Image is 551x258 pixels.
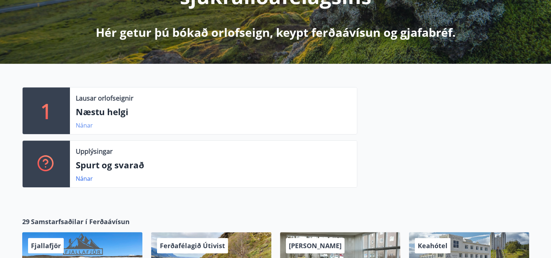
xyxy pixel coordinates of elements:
[31,241,61,250] span: Fjallafjör
[76,159,351,171] p: Spurt og svarað
[418,241,448,250] span: Keahótel
[22,217,29,226] span: 29
[76,146,113,156] p: Upplýsingar
[31,217,130,226] span: Samstarfsaðilar í Ferðaávísun
[289,241,342,250] span: [PERSON_NAME]
[76,93,133,103] p: Lausar orlofseignir
[76,121,93,129] a: Nánar
[76,175,93,183] a: Nánar
[76,106,351,118] p: Næstu helgi
[160,241,225,250] span: Ferðafélagið Útivist
[96,24,456,40] p: Hér getur þú bókað orlofseign, keypt ferðaávísun og gjafabréf.
[40,97,52,125] p: 1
